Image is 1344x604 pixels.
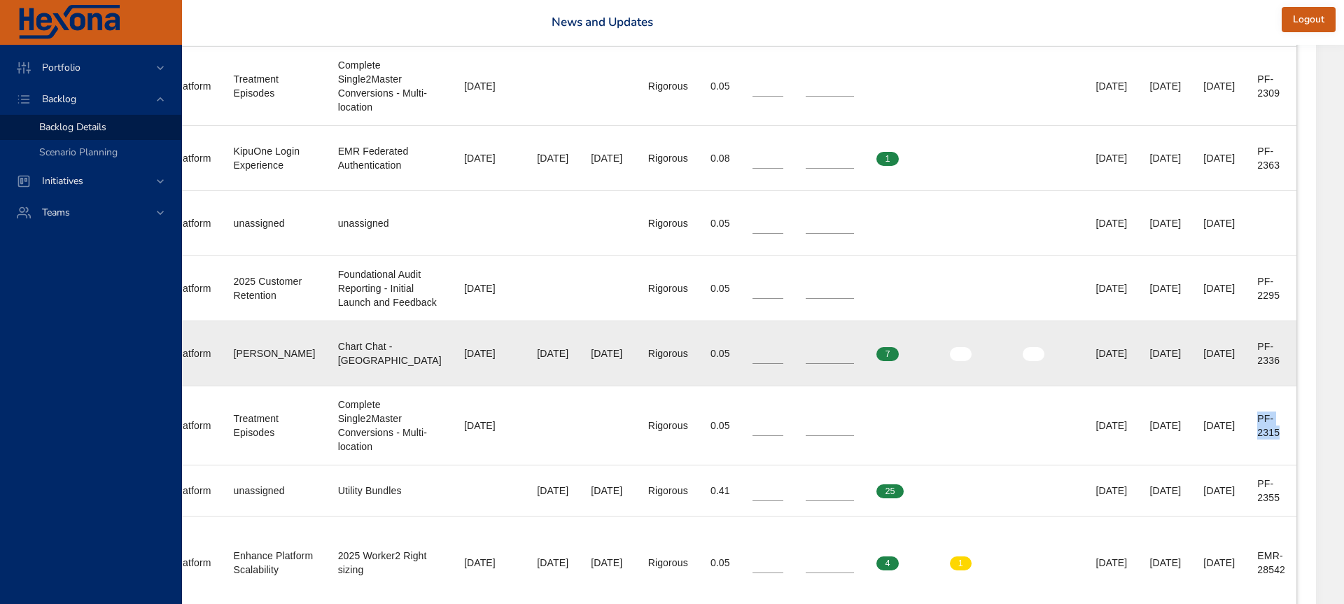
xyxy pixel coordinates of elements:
[338,339,442,367] div: Chart Chat - [GEOGRAPHIC_DATA]
[591,556,625,570] div: [DATE]
[39,146,118,159] span: Scenario Planning
[234,484,316,498] div: unassigned
[338,216,442,230] div: unassigned
[1023,348,1044,360] span: 0
[648,281,688,295] div: Rigorous
[1257,477,1285,505] div: PF-2355
[234,549,316,577] div: Enhance Platform Scalability
[1095,79,1127,93] div: [DATE]
[591,346,625,360] div: [DATE]
[1257,412,1285,440] div: PF-2315
[234,274,316,302] div: 2025 Customer Retention
[1095,216,1127,230] div: [DATE]
[648,556,688,570] div: Rigorous
[234,72,316,100] div: Treatment Episodes
[537,556,568,570] div: [DATE]
[1203,419,1235,433] div: [DATE]
[1149,346,1181,360] div: [DATE]
[1257,339,1285,367] div: PF-2336
[1149,419,1181,433] div: [DATE]
[1149,216,1181,230] div: [DATE]
[234,346,316,360] div: [PERSON_NAME]
[338,484,442,498] div: Utility Bundles
[710,484,730,498] div: 0.41
[234,412,316,440] div: Treatment Episodes
[1203,346,1235,360] div: [DATE]
[31,92,87,106] span: Backlog
[234,216,316,230] div: unassigned
[648,346,688,360] div: Rigorous
[174,484,211,498] div: Platform
[1257,274,1285,302] div: PF-2295
[1023,485,1044,498] span: 0
[876,485,903,498] span: 25
[31,61,92,74] span: Portfolio
[1203,79,1235,93] div: [DATE]
[710,419,730,433] div: 0.05
[174,281,211,295] div: Platform
[174,216,211,230] div: Platform
[710,346,730,360] div: 0.05
[1095,484,1127,498] div: [DATE]
[1203,281,1235,295] div: [DATE]
[1149,151,1181,165] div: [DATE]
[648,79,688,93] div: Rigorous
[338,398,442,454] div: Complete Single2Master Conversions - Multi-location
[338,144,442,172] div: EMR Federated Authentication
[17,5,122,40] img: Hexona
[1257,72,1285,100] div: PF-2309
[31,174,94,188] span: Initiatives
[174,419,211,433] div: Platform
[1282,7,1336,33] button: Logout
[1257,549,1285,577] div: EMR-28542
[950,153,972,165] span: 0
[537,151,568,165] div: [DATE]
[338,267,442,309] div: Foundational Audit Reporting - Initial Launch and Feedback
[338,549,442,577] div: 2025 Worker2 Right sizing
[537,346,568,360] div: [DATE]
[648,484,688,498] div: Rigorous
[1293,11,1324,29] span: Logout
[1203,216,1235,230] div: [DATE]
[1257,144,1285,172] div: PF-2363
[1095,151,1127,165] div: [DATE]
[234,144,316,172] div: KipuOne Login Experience
[552,14,653,30] a: News and Updates
[950,485,972,498] span: 0
[174,346,211,360] div: Platform
[1095,556,1127,570] div: [DATE]
[464,281,514,295] div: [DATE]
[950,557,972,570] span: 1
[174,151,211,165] div: Platform
[1023,557,1044,570] span: 0
[1203,484,1235,498] div: [DATE]
[591,484,625,498] div: [DATE]
[537,484,568,498] div: [DATE]
[1095,346,1127,360] div: [DATE]
[464,151,514,165] div: [DATE]
[710,556,730,570] div: 0.05
[1023,153,1044,165] span: 0
[1149,484,1181,498] div: [DATE]
[338,58,442,114] div: Complete Single2Master Conversions - Multi-location
[1149,556,1181,570] div: [DATE]
[464,346,514,360] div: [DATE]
[710,151,730,165] div: 0.08
[710,281,730,295] div: 0.05
[710,216,730,230] div: 0.05
[950,348,972,360] span: 0
[648,151,688,165] div: Rigorous
[710,79,730,93] div: 0.05
[1149,79,1181,93] div: [DATE]
[591,151,625,165] div: [DATE]
[876,153,898,165] span: 1
[648,216,688,230] div: Rigorous
[876,348,898,360] span: 7
[648,419,688,433] div: Rigorous
[464,556,514,570] div: [DATE]
[1095,419,1127,433] div: [DATE]
[464,79,514,93] div: [DATE]
[876,557,898,570] span: 4
[1203,151,1235,165] div: [DATE]
[39,120,106,134] span: Backlog Details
